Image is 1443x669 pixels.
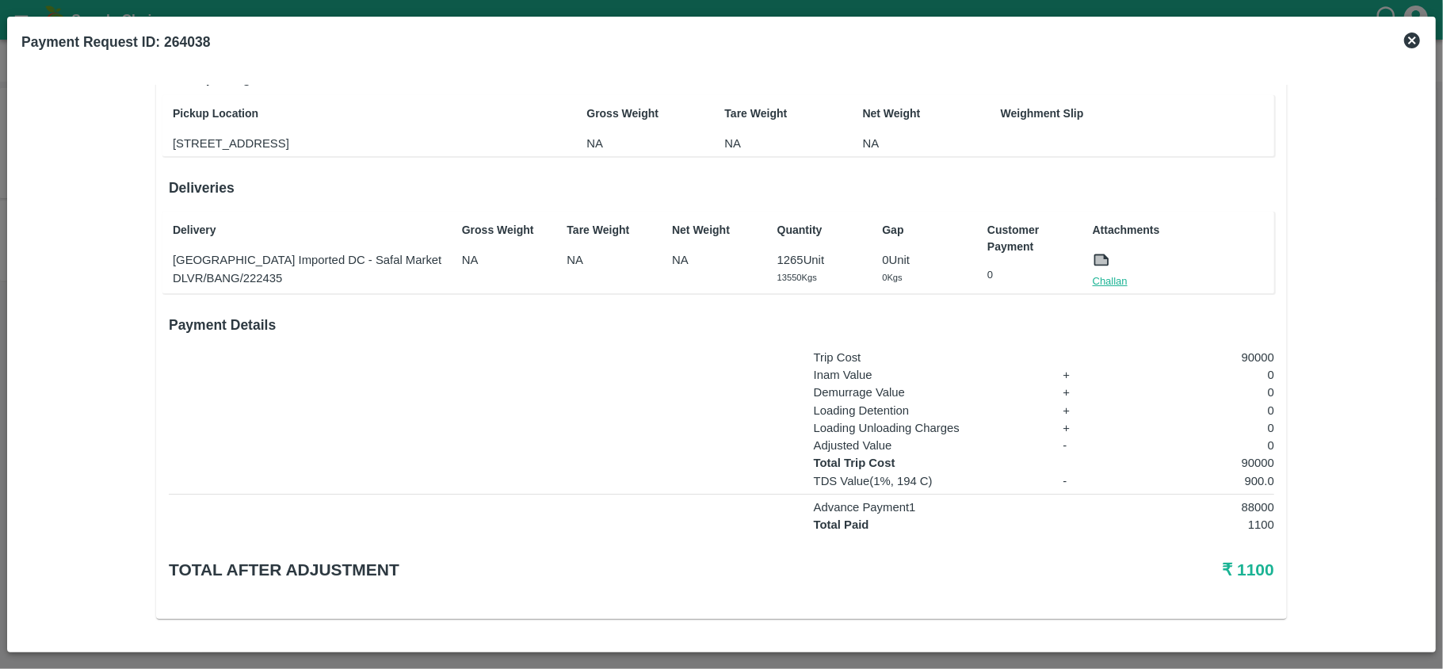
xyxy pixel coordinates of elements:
[1063,366,1101,384] p: +
[173,270,442,287] p: DLVR/BANG/222435
[1063,437,1101,454] p: -
[814,518,869,531] strong: Total Paid
[725,105,811,122] p: Tare Weight
[814,499,1044,516] p: Advance Payment 1
[814,384,1044,401] p: Demurrage Value
[1093,273,1128,289] a: Challan
[863,135,949,152] p: NA
[1063,384,1101,401] p: +
[882,273,902,282] span: 0 Kgs
[169,314,1274,336] h6: Payment Details
[1120,419,1274,437] p: 0
[1120,472,1274,490] p: 900.0
[1063,419,1101,437] p: +
[1120,384,1274,401] p: 0
[814,419,1044,437] p: Loading Unloading Charges
[1120,454,1274,472] p: 90000
[1120,402,1274,419] p: 0
[169,177,1274,199] h6: Deliveries
[173,105,534,122] p: Pickup Location
[814,402,1044,419] p: Loading Detention
[1120,349,1274,366] p: 90000
[173,135,534,152] p: [STREET_ADDRESS]
[987,222,1073,255] p: Customer Payment
[777,273,817,282] span: 13550 Kgs
[814,366,1044,384] p: Inam Value
[567,251,652,269] p: NA
[882,222,968,239] p: Gap
[1063,472,1101,490] p: -
[777,222,863,239] p: Quantity
[906,559,1274,581] h5: ₹ 1100
[814,472,1044,490] p: TDS Value (1%, 194 C)
[814,457,895,469] strong: Total Trip Cost
[725,135,811,152] p: NA
[814,349,1044,366] p: Trip Cost
[863,105,949,122] p: Net Weight
[987,268,1073,283] p: 0
[21,34,210,50] b: Payment Request ID: 264038
[672,222,758,239] p: Net Weight
[672,251,758,269] p: NA
[462,251,548,269] p: NA
[567,222,652,239] p: Tare Weight
[1120,437,1274,454] p: 0
[586,105,672,122] p: Gross Weight
[173,251,442,269] p: [GEOGRAPHIC_DATA] Imported DC - Safal Market
[586,135,672,152] p: NA
[1063,402,1101,419] p: +
[777,251,863,269] p: 1265 Unit
[814,437,1044,454] p: Adjusted Value
[882,251,968,269] p: 0 Unit
[1093,222,1270,239] p: Attachments
[1120,366,1274,384] p: 0
[173,222,442,239] p: Delivery
[169,559,906,581] h5: Total after adjustment
[1001,105,1270,122] p: Weighment Slip
[462,222,548,239] p: Gross Weight
[1120,516,1274,533] p: 1100
[1120,499,1274,516] p: 88000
